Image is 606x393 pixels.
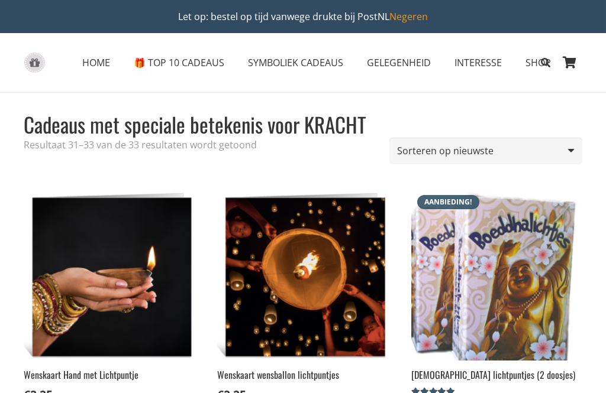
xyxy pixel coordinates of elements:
a: Negeren [389,10,428,23]
p: Resultaat 31–33 van de 33 resultaten wordt getoond [24,138,257,152]
span: INTERESSE [454,56,502,69]
a: SHOPSHOP Menu [514,48,563,77]
a: GELEGENHEIDGELEGENHEID Menu [355,48,443,77]
h1: Cadeaus met speciale betekenis voor KRACHT [24,111,366,138]
h2: [DEMOGRAPHIC_DATA] lichtpuntjes (2 doosjes) [411,368,582,381]
a: SYMBOLIEK CADEAUSSYMBOLIEK CADEAUS Menu [236,48,355,77]
a: 🎁 TOP 10 CADEAUS🎁 TOP 10 CADEAUS Menu [122,48,236,77]
span: SYMBOLIEK CADEAUS [248,56,343,69]
img: Wenskaarten met spreuken en wijsheden Wensballonnen lichtpuntjes [217,190,388,360]
a: Winkelwagen [556,33,582,92]
img: Boeddha lichtjes voor een magische sfeer! Aanbieding bestel op inspirerendwinkelen.nl [411,190,582,360]
span: SHOP [526,56,551,69]
span: Aanbieding! [417,195,480,209]
select: Winkelbestelling [389,138,582,164]
a: gift-box-icon-grey-inspirerendwinkelen [24,53,46,73]
a: INTERESSEINTERESSE Menu [443,48,514,77]
h2: Wenskaart Hand met Lichtpuntje [24,368,195,381]
span: GELEGENHEID [367,56,431,69]
span: HOME [82,56,110,69]
a: HOMEHOME Menu [70,48,122,77]
span: 🎁 TOP 10 CADEAUS [134,56,224,69]
h2: Wenskaart wensballon lichtpuntjes [217,368,388,381]
img: Wenskaart met quotes en wijsheden Geven kaars [24,190,195,360]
